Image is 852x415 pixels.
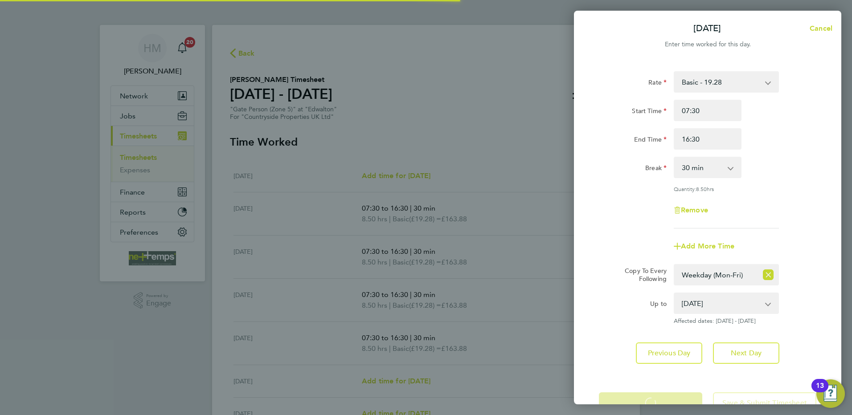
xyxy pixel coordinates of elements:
[618,267,667,283] label: Copy To Every Following
[648,349,691,358] span: Previous Day
[634,135,667,146] label: End Time
[681,242,734,250] span: Add More Time
[713,342,779,364] button: Next Day
[674,185,779,192] div: Quantity: hrs
[645,164,667,175] label: Break
[795,20,841,37] button: Cancel
[674,100,741,121] input: E.g. 08:00
[648,78,667,89] label: Rate
[674,207,708,214] button: Remove
[696,185,707,192] span: 8.50
[731,349,762,358] span: Next Day
[632,107,667,118] label: Start Time
[681,206,708,214] span: Remove
[574,39,841,50] div: Enter time worked for this day.
[636,342,702,364] button: Previous Day
[807,24,832,33] span: Cancel
[763,265,774,285] button: Reset selection
[674,243,734,250] button: Add More Time
[816,379,845,408] button: Open Resource Center, 13 new notifications
[693,22,721,35] p: [DATE]
[674,128,741,150] input: E.g. 18:00
[816,386,824,397] div: 13
[650,300,667,310] label: Up to
[674,317,779,325] span: Affected dates: [DATE] - [DATE]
